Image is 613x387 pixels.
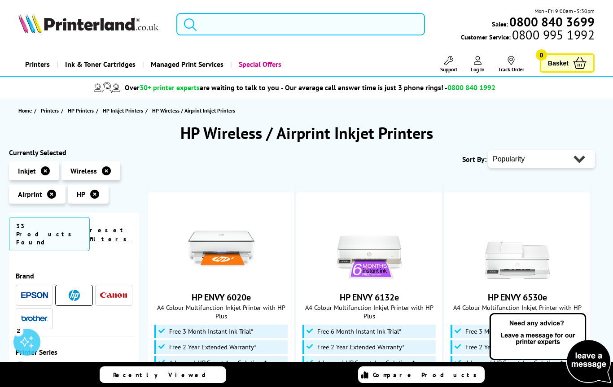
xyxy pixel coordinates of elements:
[113,371,215,379] span: Recently Viewed
[9,217,90,251] span: 33 Products Found
[18,166,36,175] span: Inkjet
[41,106,59,115] span: Printers
[484,215,551,283] img: HP ENVY 6530e
[103,106,143,115] span: HP Inkjet Printers
[18,13,158,33] img: Printerland Logo
[9,148,139,157] div: Currently Selected
[230,53,288,76] a: Special Offers
[301,303,437,320] span: A4 Colour Multifunction Inkjet Printer with HP Plus
[18,106,34,115] a: Home
[317,359,415,366] span: Advanced HP Smart App Solutions*
[534,7,595,15] span: Mon - Fri 9:00am - 5:30pm
[100,290,127,301] a: Canon
[103,106,145,115] a: HP Inkjet Printers
[492,20,508,28] span: Sales:
[169,344,256,351] span: Free 2 Year Extended Warranty*
[511,30,595,39] span: 0800 995 1992
[281,83,495,92] span: - Our average call answer time is just 3 phone rings! -
[449,303,585,320] span: A4 Colour Multifunction Inkjet Printer with HP Plus
[68,106,96,115] a: HP Printers
[336,275,403,284] a: HP ENVY 6132e
[471,56,485,73] a: Log In
[465,328,549,335] span: Free 3 Month Instant Ink Trial*
[16,348,132,357] span: Printer Series
[68,106,94,115] span: HP Printers
[41,106,61,115] a: Printers
[440,56,457,73] a: Support
[125,83,279,92] span: Over are waiting to talk to you
[152,107,235,114] span: HP Wireless / Airprint Inkjet Printers
[61,290,88,301] a: HP
[153,303,289,320] span: A4 Colour Multifunction Inkjet Printer with HP Plus
[16,361,84,371] a: DesignJet
[21,313,48,324] a: Brother
[447,83,495,92] span: 0800 840 1992
[498,56,524,73] a: Track Order
[142,53,230,76] a: Managed Print Services
[100,292,127,298] img: Canon
[100,366,226,383] a: Recently Viewed
[169,328,253,335] span: Free 3 Month Instant Ink Trial*
[169,359,267,366] span: Advanced HP Smart App Solutions*
[192,291,251,303] a: HP ENVY 6020e
[9,122,604,143] h1: HP Wireless / Airprint Inkjet Printers
[536,49,547,61] span: 0
[373,371,482,379] span: Compare Products
[465,359,563,366] span: Advanced HP Smart App Solutions*
[70,166,97,175] span: Wireless
[16,271,132,280] span: Brand
[140,83,200,92] span: 30+ printer experts
[57,53,142,76] a: Ink & Toner Cartridges
[358,366,485,383] a: Compare Products
[317,328,401,335] span: Free 6 Month Instant Ink Trial*
[13,326,23,335] div: 2
[90,226,131,243] a: reset filters
[484,275,551,284] a: HP ENVY 6530e
[188,215,255,283] img: HP ENVY 6020e
[317,344,404,351] span: Free 2 Year Extended Warranty*
[440,66,457,73] span: Support
[540,53,595,73] a: Basket 0
[548,57,569,69] span: Basket
[18,190,42,199] span: Airprint
[18,53,57,76] a: Printers
[69,290,80,301] img: HP
[508,17,595,26] a: 0800 840 3699
[77,190,85,199] span: HP
[488,291,547,303] a: HP ENVY 6530e
[336,215,403,283] img: HP ENVY 6132e
[462,155,486,164] span: Sort By:
[465,344,552,351] span: Free 2 Year Extended Warranty*
[461,30,595,41] span: Customer Service:
[21,315,48,322] img: Brother
[471,66,485,73] span: Log In
[509,13,595,30] b: 0800 840 3699
[340,291,399,303] a: HP ENVY 6132e
[21,292,48,299] img: Epson
[487,312,613,385] img: Open Live Chat window
[188,275,255,284] a: HP ENVY 6020e
[65,53,136,76] span: Ink & Toner Cartridges
[21,290,48,301] a: Epson
[18,13,165,35] a: Printerland Logo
